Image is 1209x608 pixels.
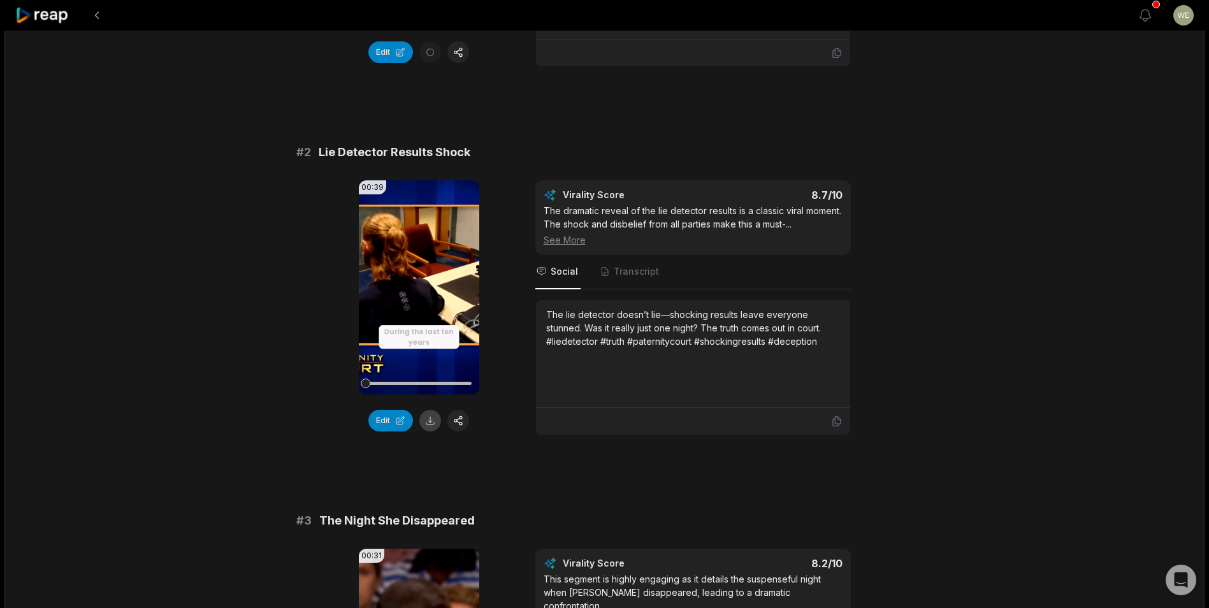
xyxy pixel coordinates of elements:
[706,189,843,201] div: 8.7 /10
[368,410,413,431] button: Edit
[544,233,843,247] div: See More
[296,143,311,161] span: # 2
[359,180,479,394] video: Your browser does not support mp4 format.
[563,189,700,201] div: Virality Score
[296,512,312,530] span: # 3
[546,308,840,348] div: The lie detector doesn’t lie—shocking results leave everyone stunned. Was it really just one nigh...
[706,557,843,570] div: 8.2 /10
[614,265,659,278] span: Transcript
[563,557,700,570] div: Virality Score
[368,41,413,63] button: Edit
[544,204,843,247] div: The dramatic reveal of the lie detector results is a classic viral moment. The shock and disbelie...
[319,143,470,161] span: Lie Detector Results Shock
[551,265,578,278] span: Social
[1166,565,1196,595] div: Open Intercom Messenger
[535,255,851,289] nav: Tabs
[319,512,475,530] span: The Night She Disappeared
